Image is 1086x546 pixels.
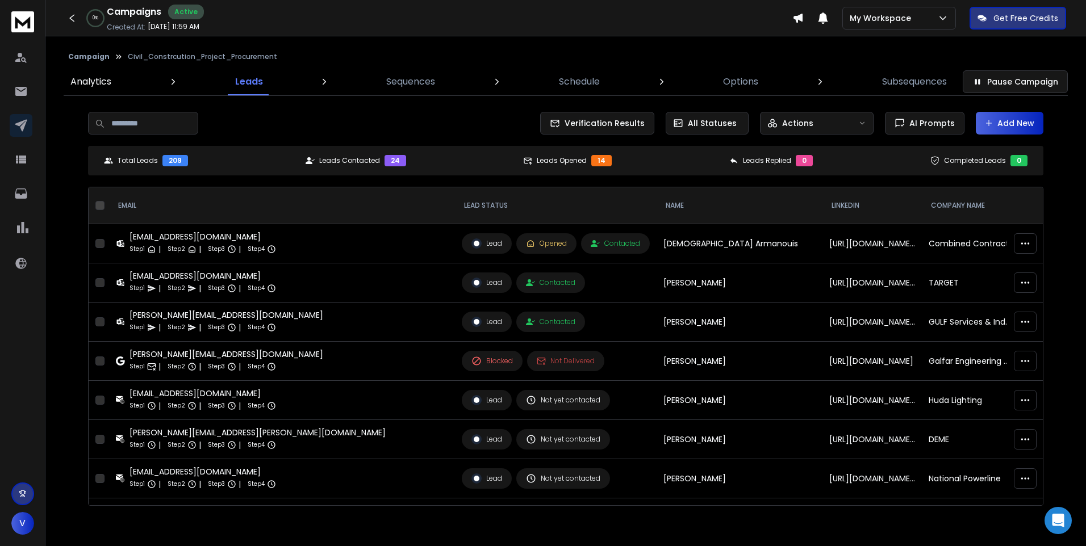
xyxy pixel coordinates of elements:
[130,388,276,399] div: [EMAIL_ADDRESS][DOMAIN_NAME]
[657,498,822,537] td: [PERSON_NAME]
[118,156,158,165] p: Total Leads
[526,278,575,287] div: Contacted
[526,239,567,248] div: Opened
[199,478,201,490] p: |
[540,112,654,135] button: Verification Results
[471,473,502,484] div: Lead
[796,155,813,166] div: 0
[526,434,600,444] div: Not yet contacted
[822,303,922,342] td: [URL][DOMAIN_NAME][PERSON_NAME]
[1010,155,1027,166] div: 0
[208,439,225,451] p: Step 3
[168,400,185,411] p: Step 2
[743,156,791,165] p: Leads Replied
[657,263,822,303] td: [PERSON_NAME]
[657,381,822,420] td: [PERSON_NAME]
[239,400,241,411] p: |
[922,381,1021,420] td: Huda Lighting
[993,12,1058,24] p: Get Free Credits
[199,400,201,411] p: |
[248,478,265,490] p: Step 4
[130,478,145,490] p: Step 1
[130,322,145,333] p: Step 1
[239,478,241,490] p: |
[471,317,502,327] div: Lead
[11,512,34,535] button: V
[526,473,600,484] div: Not yet contacted
[471,434,502,444] div: Lead
[239,322,241,333] p: |
[782,117,813,129] p: Actions
[526,317,575,326] div: Contacted
[822,420,922,459] td: [URL][DOMAIN_NAME][PERSON_NAME]
[208,478,225,490] p: Step 3
[885,112,964,135] button: AI Prompts
[130,309,323,321] div: [PERSON_NAME][EMAIL_ADDRESS][DOMAIN_NAME]
[471,278,502,288] div: Lead
[922,263,1021,303] td: TARGET
[657,342,822,381] td: [PERSON_NAME]
[471,356,513,366] div: Blocked
[208,361,225,372] p: Step 3
[248,322,265,333] p: Step 4
[922,342,1021,381] td: Galfar Engineering & Contracting
[208,322,225,333] p: Step 3
[68,52,110,61] button: Campaign
[657,420,822,459] td: [PERSON_NAME]
[199,283,201,294] p: |
[93,15,98,22] p: 0 %
[130,439,145,451] p: Step 1
[168,243,185,255] p: Step 2
[875,68,954,95] a: Subsequences
[657,224,822,263] td: [DEMOGRAPHIC_DATA] Armanouis
[591,155,612,166] div: 14
[130,361,145,372] p: Step 1
[922,420,1021,459] td: DEME
[199,322,201,333] p: |
[239,243,241,255] p: |
[379,68,442,95] a: Sequences
[385,155,406,166] div: 24
[657,459,822,498] td: [PERSON_NAME]
[158,478,161,490] p: |
[386,75,435,89] p: Sequences
[228,68,270,95] a: Leads
[248,400,265,411] p: Step 4
[471,395,502,405] div: Lead
[922,303,1021,342] td: GULF Services & Industrial Supplies
[158,322,161,333] p: |
[552,68,607,95] a: Schedule
[537,156,587,165] p: Leads Opened
[657,187,822,224] th: NAME
[882,75,947,89] p: Subsequences
[130,427,386,438] div: [PERSON_NAME][EMAIL_ADDRESS][PERSON_NAME][DOMAIN_NAME]
[248,243,265,255] p: Step 4
[822,342,922,381] td: [URL][DOMAIN_NAME]
[148,22,199,31] p: [DATE] 11:59 AM
[208,243,225,255] p: Step 3
[822,263,922,303] td: [URL][DOMAIN_NAME][PERSON_NAME]
[239,361,241,372] p: |
[319,156,380,165] p: Leads Contacted
[537,356,595,366] div: Not Delivered
[822,498,922,537] td: [URL][DOMAIN_NAME][PERSON_NAME]
[11,11,34,32] img: logo
[158,361,161,372] p: |
[716,68,765,95] a: Options
[235,75,263,89] p: Leads
[970,7,1066,30] button: Get Free Credits
[107,5,161,19] h1: Campaigns
[208,400,225,411] p: Step 3
[168,361,185,372] p: Step 2
[922,224,1021,263] td: Combined Contracting
[130,283,145,294] p: Step 1
[560,117,645,129] span: Verification Results
[168,5,204,19] div: Active
[168,283,185,294] p: Step 2
[822,459,922,498] td: [URL][DOMAIN_NAME][PERSON_NAME]
[130,466,276,477] div: [EMAIL_ADDRESS][DOMAIN_NAME]
[239,283,241,294] p: |
[822,381,922,420] td: [URL][DOMAIN_NAME][PERSON_NAME]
